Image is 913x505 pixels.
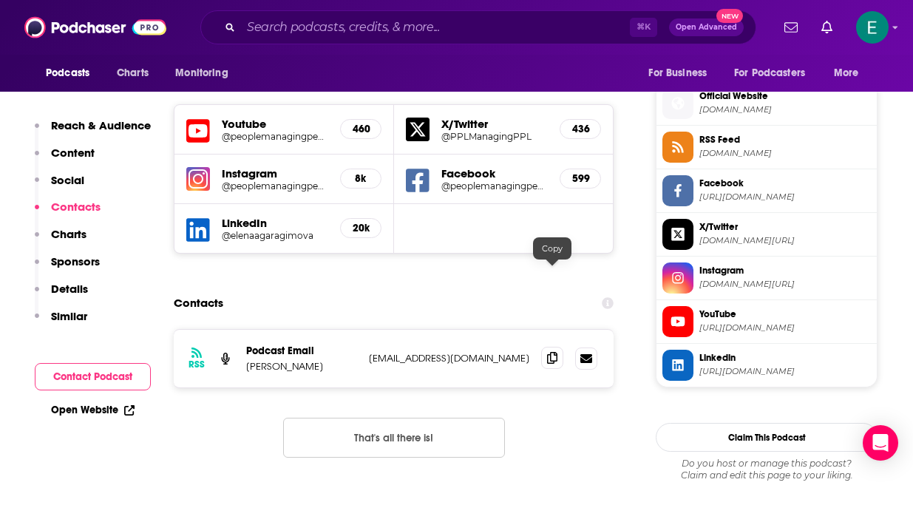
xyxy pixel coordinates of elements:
img: iconImage [186,167,210,191]
button: Claim This Podcast [656,423,878,452]
span: Open Advanced [676,24,737,31]
img: Podchaser - Follow, Share and Rate Podcasts [24,13,166,41]
p: Contacts [51,200,101,214]
button: Open AdvancedNew [669,18,744,36]
span: YouTube [699,308,871,321]
button: open menu [638,59,725,87]
button: open menu [35,59,109,87]
p: [PERSON_NAME] [246,360,357,373]
a: RSS Feed[DOMAIN_NAME] [662,132,871,163]
p: Charts [51,227,86,241]
h5: 20k [353,222,369,234]
span: https://www.linkedin.com/in/elenaagaragimova [699,366,871,377]
span: Instagram [699,264,871,277]
span: Podcasts [46,63,89,84]
span: https://www.facebook.com/peoplemanagingpeople [699,192,871,203]
a: @peoplemanagingpeople [222,131,328,142]
h5: X/Twitter [441,117,549,131]
button: open menu [165,59,247,87]
span: Monitoring [175,63,228,84]
button: Social [35,173,84,200]
span: Facebook [699,177,871,190]
span: Linkedin [699,351,871,365]
p: Sponsors [51,254,100,268]
input: Search podcasts, credits, & more... [241,16,630,39]
p: [EMAIL_ADDRESS][DOMAIN_NAME] [369,352,529,365]
p: Podcast Email [246,345,357,357]
span: peoplemanagingpeople.com [699,104,871,115]
span: twitter.com/PPLManagingPPL [699,235,871,246]
button: open menu [724,59,827,87]
div: Search podcasts, credits, & more... [200,10,756,44]
button: Details [35,282,88,309]
button: Show profile menu [856,11,889,44]
button: Sponsors [35,254,100,282]
h5: Instagram [222,166,328,180]
button: Nothing here. [283,418,505,458]
span: Do you host or manage this podcast? [656,458,878,470]
span: instagram.com/peoplemanagingpeople [699,279,871,290]
p: Details [51,282,88,296]
div: Copy [533,237,571,260]
span: feeds.buzzsprout.com [699,148,871,159]
span: For Podcasters [734,63,805,84]
a: @elenaagaragimova [222,230,328,241]
a: @peoplemanagingpeople [222,180,328,192]
span: ⌘ K [630,18,657,37]
h2: Contacts [174,289,223,317]
div: Claim and edit this page to your liking. [656,458,878,481]
h5: 8k [353,172,369,185]
h3: RSS [189,359,205,370]
p: Content [51,146,95,160]
a: Show notifications dropdown [815,15,838,40]
h5: Facebook [441,166,549,180]
span: RSS Feed [699,133,871,146]
h5: 599 [572,172,588,185]
div: Open Intercom Messenger [863,425,898,461]
h5: 460 [353,123,369,135]
p: Social [51,173,84,187]
button: open menu [824,59,878,87]
span: More [834,63,859,84]
button: Contacts [35,200,101,227]
img: User Profile [856,11,889,44]
span: Logged in as ellien [856,11,889,44]
button: Similar [35,309,87,336]
h5: 436 [572,123,588,135]
a: Linkedin[URL][DOMAIN_NAME] [662,350,871,381]
span: New [716,9,743,23]
a: Open Website [51,404,135,416]
h5: Youtube [222,117,328,131]
p: Similar [51,309,87,323]
span: For Business [648,63,707,84]
span: Official Website [699,89,871,103]
button: Content [35,146,95,173]
a: Show notifications dropdown [778,15,804,40]
h5: LinkedIn [222,216,328,230]
span: Charts [117,63,149,84]
a: Official Website[DOMAIN_NAME] [662,88,871,119]
span: X/Twitter [699,220,871,234]
a: Charts [107,59,157,87]
button: Reach & Audience [35,118,151,146]
a: X/Twitter[DOMAIN_NAME][URL] [662,219,871,250]
a: @PPLManagingPPL [441,131,549,142]
p: Reach & Audience [51,118,151,132]
button: Charts [35,227,86,254]
a: Instagram[DOMAIN_NAME][URL] [662,262,871,294]
button: Contact Podcast [35,363,151,390]
span: https://www.youtube.com/@peoplemanagingpeople [699,322,871,333]
a: YouTube[URL][DOMAIN_NAME] [662,306,871,337]
a: Facebook[URL][DOMAIN_NAME] [662,175,871,206]
a: @peoplemanagingpeople [441,180,549,192]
